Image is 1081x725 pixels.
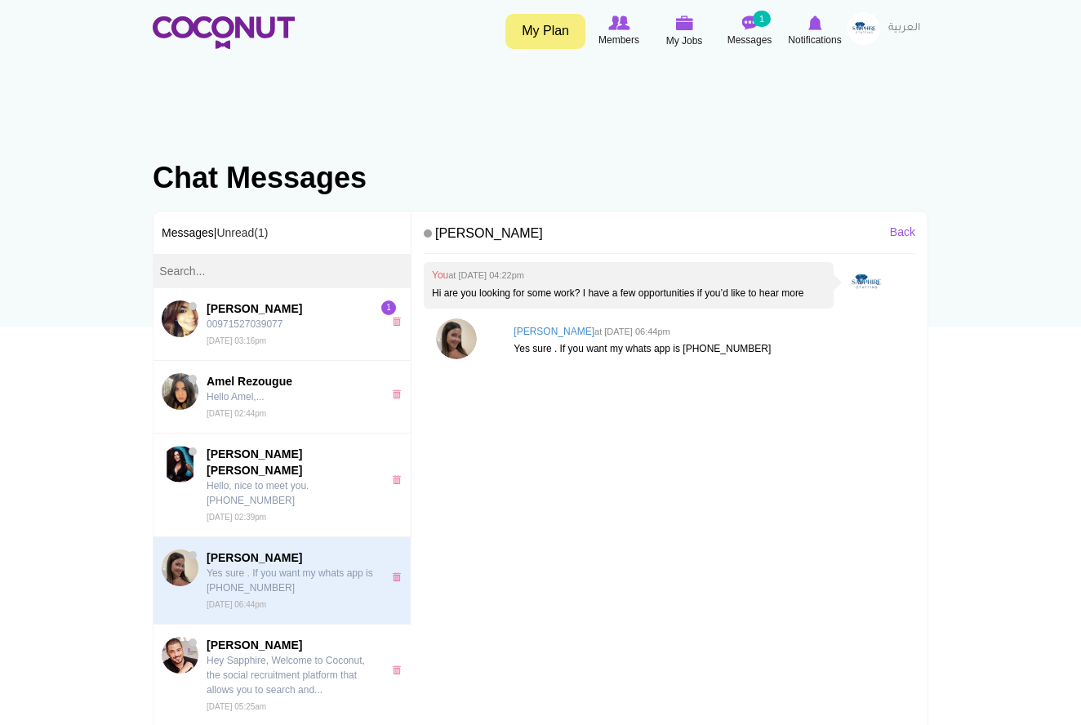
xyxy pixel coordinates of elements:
[153,434,411,537] a: Gala Nikolova K.[PERSON_NAME] [PERSON_NAME] Hello, nice to meet you. [PHONE_NUMBER] [DATE] 02:39pm
[153,16,295,49] img: Home
[162,637,198,674] img: Assaad Tarabay
[207,549,375,566] span: [PERSON_NAME]
[514,342,907,356] p: Yes sure . If you want my whats app is [PHONE_NUMBER]
[514,327,907,337] h4: [PERSON_NAME]
[432,270,825,281] h4: You
[652,12,717,51] a: My Jobs My Jobs
[392,665,406,674] a: x
[207,478,375,508] p: Hello, nice to meet you. [PHONE_NUMBER]
[448,270,524,280] small: at [DATE] 04:22pm
[216,226,268,239] a: Unread(1)
[207,637,375,653] span: [PERSON_NAME]
[392,475,406,484] a: x
[207,702,266,711] small: [DATE] 05:25am
[808,16,822,30] img: Notifications
[432,287,825,300] p: Hi are you looking for some work? I have a few opportunities if you’d like to hear more
[890,224,915,240] a: Back
[153,537,411,625] a: Konstantina Samara[PERSON_NAME] Yes sure . If you want my whats app is [PHONE_NUMBER] [DATE] 06:44pm
[162,373,198,410] img: Amel Rezougue
[207,409,266,418] small: [DATE] 02:44pm
[153,288,411,361] a: Marlyn Castro[PERSON_NAME] 00971527039077 [DATE] 03:16pm1
[741,16,758,30] img: Messages
[608,16,629,30] img: Browse Members
[788,32,841,48] span: Notifications
[153,254,411,288] input: Search...
[381,300,396,315] span: 1
[207,373,375,389] span: Amel Rezougue
[207,513,266,522] small: [DATE] 02:39pm
[214,226,269,239] span: |
[594,327,670,336] small: at [DATE] 06:44pm
[505,14,585,49] a: My Plan
[666,33,703,49] span: My Jobs
[207,336,266,345] small: [DATE] 03:16pm
[153,211,411,254] h3: Messages
[153,361,411,434] a: Amel RezougueAmel Rezougue Hello Amel,... [DATE] 02:44pm
[598,32,639,48] span: Members
[717,12,782,50] a: Messages Messages 1
[392,317,406,326] a: x
[392,572,406,581] a: x
[207,653,375,697] p: Hey Sapphire, Welcome to Coconut, the social recruitment platform that allows you to search and...
[727,32,772,48] span: Messages
[207,317,375,331] p: 00971527039077
[207,600,266,609] small: [DATE] 06:44pm
[207,300,375,317] span: [PERSON_NAME]
[753,11,771,27] small: 1
[782,12,847,50] a: Notifications Notifications
[392,389,406,398] a: x
[162,300,198,337] img: Marlyn Castro
[424,220,915,255] h4: [PERSON_NAME]
[207,446,375,478] span: [PERSON_NAME] [PERSON_NAME]
[162,549,198,586] img: Konstantina Samara
[880,12,928,45] a: العربية
[162,446,198,483] img: Gala Nikolova K.
[207,566,375,595] p: Yes sure . If you want my whats app is [PHONE_NUMBER]
[675,16,693,30] img: My Jobs
[586,12,652,50] a: Browse Members Members
[207,389,375,404] p: Hello Amel,...
[153,162,928,194] h1: Chat Messages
